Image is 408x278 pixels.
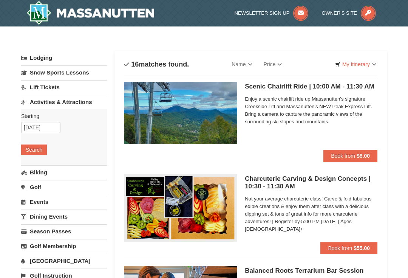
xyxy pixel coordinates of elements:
[21,165,107,179] a: Biking
[331,153,355,159] span: Book from
[21,195,107,209] a: Events
[328,245,352,251] span: Book from
[354,245,370,251] strong: $55.00
[26,1,154,25] img: Massanutten Resort Logo
[21,224,107,238] a: Season Passes
[124,82,237,144] img: 24896431-1-a2e2611b.jpg
[258,57,288,72] a: Price
[26,1,154,25] a: Massanutten Resort
[245,195,377,233] span: Not your average charcuterie class! Carve & fold fabulous edible creations & enjoy them after cla...
[21,239,107,253] a: Golf Membership
[320,242,377,254] button: Book from $55.00
[21,210,107,224] a: Dining Events
[245,175,377,190] h5: Charcuterie Carving & Design Concepts | 10:30 - 11:30 AM
[357,153,370,159] strong: $8.00
[235,10,290,16] span: Newsletter Sign Up
[21,144,47,155] button: Search
[21,180,107,194] a: Golf
[321,10,376,16] a: Owner's Site
[21,112,101,120] label: Starting
[124,174,237,242] img: 18871151-79-7a7e7977.png
[235,10,309,16] a: Newsletter Sign Up
[323,150,377,162] button: Book from $8.00
[21,80,107,94] a: Lift Tickets
[21,65,107,79] a: Snow Sports Lessons
[21,95,107,109] a: Activities & Attractions
[226,57,258,72] a: Name
[245,267,377,275] h5: Balanced Roots Terrarium Bar Session
[330,59,381,70] a: My Itinerary
[245,95,377,126] span: Enjoy a scenic chairlift ride up Massanutten’s signature Creekside Lift and Massanutten's NEW Pea...
[245,83,377,90] h5: Scenic Chairlift Ride | 10:00 AM - 11:30 AM
[21,254,107,268] a: [GEOGRAPHIC_DATA]
[21,51,107,65] a: Lodging
[321,10,357,16] span: Owner's Site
